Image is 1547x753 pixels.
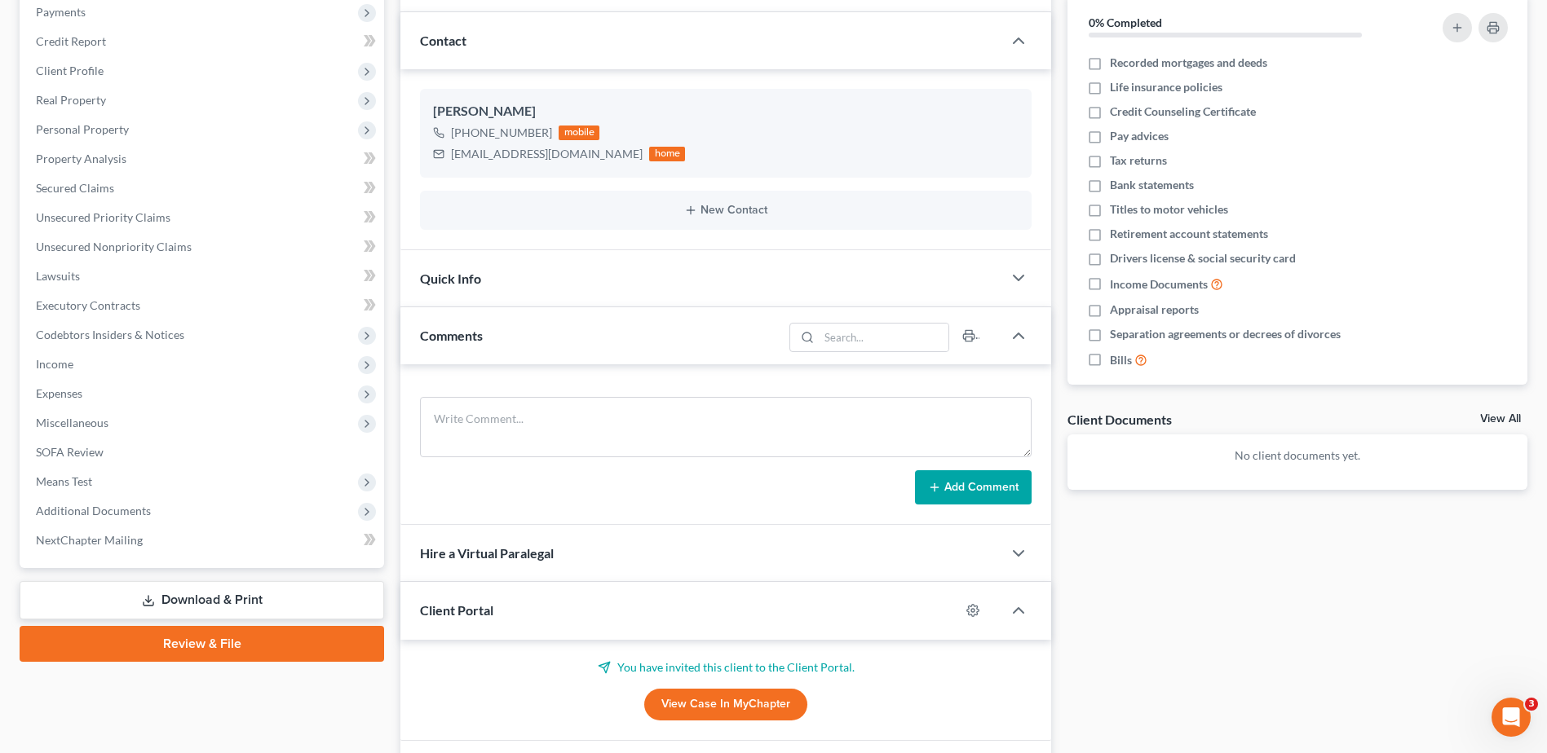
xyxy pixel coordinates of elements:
span: Appraisal reports [1110,302,1199,318]
span: Credit Counseling Certificate [1110,103,1256,120]
a: NextChapter Mailing [23,526,384,555]
p: You have invited this client to the Client Portal. [420,659,1032,676]
input: Search... [819,324,948,351]
div: [EMAIL_ADDRESS][DOMAIN_NAME] [451,146,643,162]
span: Retirement account statements [1110,226,1268,242]
a: Secured Claims [23,174,384,203]
span: Property Analysis [36,152,126,165]
span: Recorded mortgages and deeds [1110,55,1267,71]
span: Bank statements [1110,177,1194,193]
a: View All [1480,413,1521,425]
span: Miscellaneous [36,416,108,429]
a: Executory Contracts [23,291,384,320]
p: No client documents yet. [1081,447,1514,464]
span: Client Profile [36,64,104,77]
span: Payments [36,5,86,19]
span: Codebtors Insiders & Notices [36,328,184,341]
a: Lawsuits [23,262,384,291]
span: 3 [1525,698,1538,711]
a: Property Analysis [23,144,384,174]
a: Review & File [20,626,384,662]
a: Download & Print [20,581,384,619]
span: Comments [420,328,483,343]
span: Life insurance policies [1110,79,1222,95]
a: Credit Report [23,27,384,56]
span: Secured Claims [36,181,114,195]
span: Pay advices [1110,128,1169,144]
span: Client Portal [420,602,493,618]
a: SOFA Review [23,438,384,467]
span: Tax returns [1110,152,1167,169]
span: Contact [420,33,466,48]
span: NextChapter Mailing [36,533,143,547]
span: Unsecured Nonpriority Claims [36,240,192,253]
div: home [649,147,685,161]
span: Quick Info [420,271,481,286]
a: Unsecured Nonpriority Claims [23,232,384,262]
span: Credit Report [36,34,106,48]
button: New Contact [433,204,1019,217]
span: Expenses [36,386,82,400]
span: Hire a Virtual Paralegal [420,545,554,561]
span: Titles to motor vehicles [1110,201,1228,218]
div: mobile [559,125,599,140]
a: View Case in MyChapter [644,689,807,721]
span: Separation agreements or decrees of divorces [1110,326,1341,342]
span: Income Documents [1110,276,1208,293]
div: [PERSON_NAME] [433,102,1019,121]
span: Additional Documents [36,504,151,517]
span: SOFA Review [36,445,104,459]
strong: 0% Completed [1089,15,1162,29]
span: Drivers license & social security card [1110,250,1296,266]
span: Lawsuits [36,269,80,283]
iframe: Intercom live chat [1492,698,1531,737]
span: Personal Property [36,122,129,136]
span: Real Property [36,93,106,107]
span: Executory Contracts [36,298,140,312]
span: Income [36,357,73,371]
span: Bills [1110,352,1132,368]
a: Unsecured Priority Claims [23,203,384,232]
div: Client Documents [1067,411,1172,428]
span: Means Test [36,474,92,488]
div: [PHONE_NUMBER] [451,125,552,141]
button: Add Comment [915,470,1032,504]
span: Unsecured Priority Claims [36,210,170,224]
